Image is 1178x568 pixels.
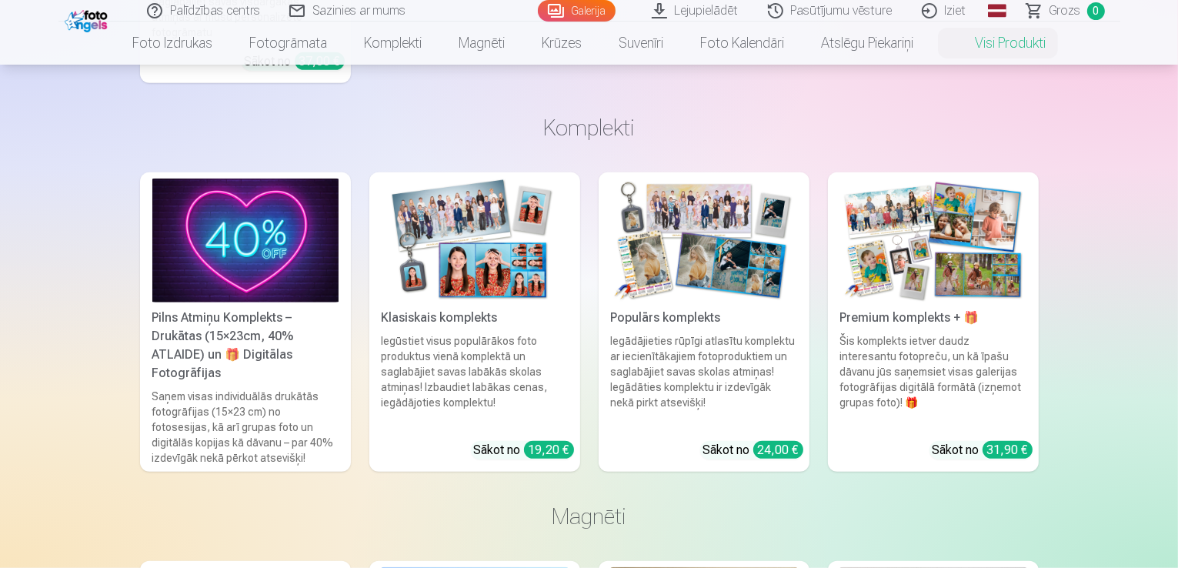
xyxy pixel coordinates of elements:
div: Šis komplekts ietver daudz interesantu fotopreču, un kā īpašu dāvanu jūs saņemsiet visas galerija... [834,333,1033,429]
a: Foto kalendāri [682,22,803,65]
img: Populārs komplekts [611,179,797,302]
div: Populārs komplekts [605,309,803,327]
div: Klasiskais komplekts [375,309,574,327]
h3: Komplekti [152,114,1026,142]
img: Pilns Atmiņu Komplekts – Drukātas (15×23cm, 40% ATLAIDE) un 🎁 Digitālas Fotogrāfijas [152,179,339,302]
h3: Magnēti [152,503,1026,530]
a: Populārs komplektsPopulārs komplektsIegādājieties rūpīgi atlasītu komplektu ar iecienītākajiem fo... [599,172,809,472]
a: Premium komplekts + 🎁 Premium komplekts + 🎁Šis komplekts ietver daudz interesantu fotopreču, un k... [828,172,1039,472]
div: 24,00 € [753,441,803,459]
a: Krūzes [523,22,600,65]
div: Sākot no [474,441,574,459]
div: 37,00 € [295,52,345,70]
a: Klasiskais komplektsKlasiskais komplektsIegūstiet visus populārākos foto produktus vienā komplekt... [369,172,580,472]
div: 19,20 € [524,441,574,459]
div: Sākot no [933,441,1033,459]
div: Saņem visas individuālās drukātās fotogrāfijas (15×23 cm) no fotosesijas, kā arī grupas foto un d... [146,389,345,466]
a: Magnēti [440,22,523,65]
a: Foto izdrukas [114,22,231,65]
a: Pilns Atmiņu Komplekts – Drukātas (15×23cm, 40% ATLAIDE) un 🎁 Digitālas Fotogrāfijas Pilns Atmiņu... [140,172,351,472]
a: Visi produkti [932,22,1064,65]
div: Iegūstiet visus populārākos foto produktus vienā komplektā un saglabājiet savas labākās skolas at... [375,333,574,429]
a: Fotogrāmata [231,22,345,65]
span: 0 [1087,2,1105,20]
span: Grozs [1050,2,1081,20]
a: Atslēgu piekariņi [803,22,932,65]
img: Premium komplekts + 🎁 [840,179,1026,302]
div: 31,90 € [983,441,1033,459]
div: Premium komplekts + 🎁 [834,309,1033,327]
div: Iegādājieties rūpīgi atlasītu komplektu ar iecienītākajiem fotoproduktiem un saglabājiet savas sk... [605,333,803,429]
img: /fa1 [65,6,112,32]
div: Sākot no [703,441,803,459]
a: Komplekti [345,22,440,65]
img: Klasiskais komplekts [382,179,568,302]
a: Suvenīri [600,22,682,65]
div: Pilns Atmiņu Komplekts – Drukātas (15×23cm, 40% ATLAIDE) un 🎁 Digitālas Fotogrāfijas [146,309,345,383]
